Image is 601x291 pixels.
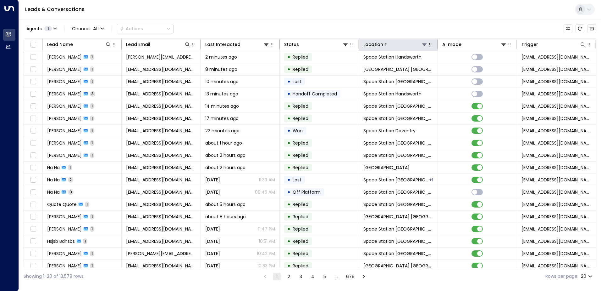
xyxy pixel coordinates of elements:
span: 3 [90,91,95,96]
span: Sep 03, 2025 [205,177,220,183]
span: Toggle select row [29,102,37,110]
div: Lead Name [47,41,111,48]
span: 1 [44,26,52,31]
span: marjcsz.phil@gmail.com [126,66,196,72]
button: Channel:All [69,24,107,33]
div: Status [284,41,299,48]
span: Space Station Solihull [363,140,433,146]
span: patriciajrydell@gmail.com [126,140,196,146]
div: • [287,224,290,234]
span: about 8 hours ago [205,214,246,220]
div: • [287,260,290,271]
span: 0 [68,189,74,195]
span: 1 [90,66,94,72]
span: Callum Weaver [47,78,82,85]
div: Location [363,41,427,48]
span: Kevin Nedd [47,250,82,257]
span: leads@space-station.co.uk [521,54,592,60]
span: 1 [90,103,94,109]
span: 1 [90,226,94,231]
span: about 2 hours ago [205,164,245,171]
span: about 2 hours ago [205,152,245,158]
span: Patricia Rydell [47,140,82,146]
span: Space Station Wakefield [363,115,433,122]
span: leads@space-station.co.uk [521,91,592,97]
span: sassy111@live.co.uk [126,152,196,158]
span: Na Na [47,177,60,183]
p: 10:51 PM [259,238,275,244]
div: • [287,174,290,185]
span: leads@space-station.co.uk [521,128,592,134]
button: Go to page 5 [321,273,328,280]
span: Space Station Uxbridge [363,214,433,220]
span: All [93,26,99,31]
div: Actions [120,26,143,31]
div: Location [363,41,383,48]
span: calrobweaver@gmail.com [126,78,196,85]
span: leads@space-station.co.uk [521,201,592,208]
span: Na Na [47,164,60,171]
span: Sara Lima [47,226,82,232]
div: AI mode [442,41,506,48]
span: Replied [293,103,308,109]
span: Handoff Completed [293,91,337,97]
span: leads@space-station.co.uk [521,140,592,146]
span: Toggle select row [29,151,37,159]
span: dhhdhs@djjd.com [126,238,196,244]
span: leads@space-station.co.uk [521,78,592,85]
span: na@na.com [126,189,196,195]
span: Toggle select all [29,41,37,49]
div: • [287,76,290,87]
button: Go to page 4 [309,273,317,280]
button: Actions [117,24,174,33]
span: 1 [68,165,72,170]
div: • [287,113,290,124]
span: Space Station Wakefield [363,152,433,158]
span: Toggle select row [29,225,37,233]
div: • [287,162,290,173]
div: • [287,52,290,62]
span: Toggle select row [29,90,37,98]
span: Space Station Kilburn [363,263,433,269]
span: Channel: [69,24,107,33]
span: Toggle select row [29,66,37,73]
button: Go to page 2 [285,273,293,280]
span: 1 [90,79,94,84]
span: Replied [293,238,308,244]
span: Shanemark1990@icloud.com [126,214,196,220]
span: Space Station Swiss Cottage [363,201,433,208]
span: Toggle select row [29,115,37,123]
span: leads@space-station.co.uk [521,164,592,171]
span: leads@space-station.co.uk [521,66,592,72]
span: 2 [68,177,73,182]
button: page 1 [273,273,281,280]
div: • [287,150,290,161]
div: Trigger [521,41,538,48]
span: 10 minutes ago [205,78,239,85]
span: Shane Powell [47,214,82,220]
span: Replied [293,263,308,269]
span: Replied [293,250,308,257]
span: leads@space-station.co.uk [521,250,592,257]
div: Space Station Castle Bromwich [429,177,433,183]
div: • [287,199,290,210]
span: Space Station Garretts Green [363,103,433,109]
span: Space Station Chiswick [363,250,433,257]
span: Replied [293,201,308,208]
span: Yesterday [205,263,220,269]
button: Go to page 3 [297,273,305,280]
div: • [287,248,290,259]
p: 10:42 PM [257,250,275,257]
nav: pagination navigation [261,272,368,280]
div: • [287,138,290,148]
span: na@na.com [126,164,196,171]
span: Space Station Banbury [363,78,433,85]
span: Replied [293,164,308,171]
span: berniewillow21@gmail.com [126,115,196,122]
div: • [287,236,290,247]
div: • [287,211,290,222]
span: Lost [293,177,301,183]
span: 1 [90,128,94,133]
span: Space Station Handsworth [363,54,422,60]
span: leads@space-station.co.uk [521,263,592,269]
